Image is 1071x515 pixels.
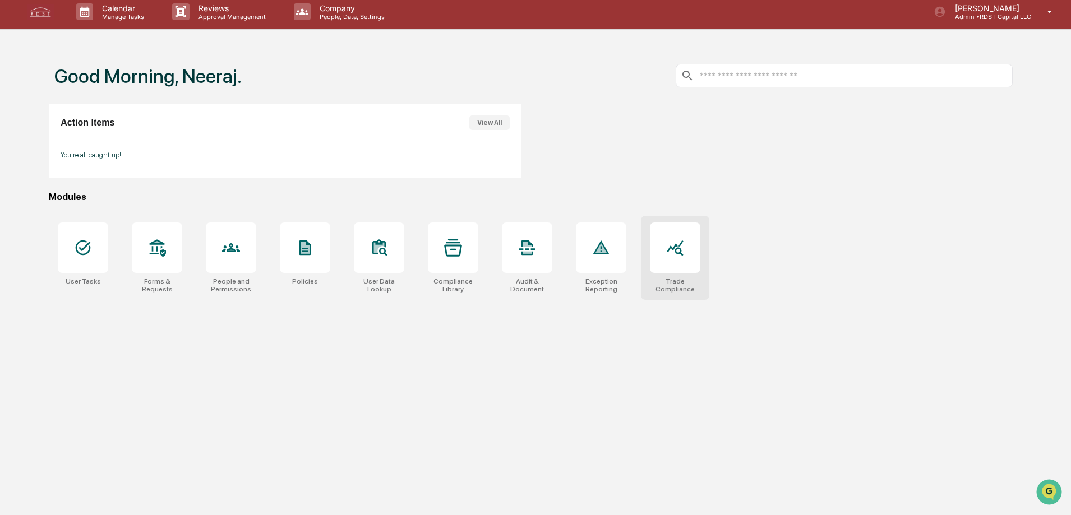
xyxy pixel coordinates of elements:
[132,277,182,293] div: Forms & Requests
[93,141,139,152] span: Attestations
[469,115,510,130] button: View All
[946,13,1031,21] p: Admin • RDST Capital LLC
[650,277,700,293] div: Trade Compliance
[79,189,136,198] a: Powered byPylon
[946,3,1031,13] p: [PERSON_NAME]
[22,141,72,152] span: Preclearance
[1035,478,1065,508] iframe: Open customer support
[22,163,71,174] span: Data Lookup
[190,3,271,13] p: Reviews
[292,277,318,285] div: Policies
[77,137,144,157] a: 🗄️Attestations
[81,142,90,151] div: 🗄️
[7,137,77,157] a: 🖐️Preclearance
[11,142,20,151] div: 🖐️
[93,3,150,13] p: Calendar
[11,86,31,106] img: 1746055101610-c473b297-6a78-478c-a979-82029cc54cd1
[112,190,136,198] span: Pylon
[27,4,54,20] img: logo
[66,277,101,285] div: User Tasks
[54,65,242,87] h1: Good Morning, Neeraj.
[7,158,75,178] a: 🔎Data Lookup
[576,277,626,293] div: Exception Reporting
[502,277,552,293] div: Audit & Document Logs
[38,86,184,97] div: Start new chat
[428,277,478,293] div: Compliance Library
[206,277,256,293] div: People and Permissions
[311,3,390,13] p: Company
[61,151,509,159] p: You're all caught up!
[11,24,204,41] p: How can we help?
[311,13,390,21] p: People, Data, Settings
[49,192,1013,202] div: Modules
[38,97,146,106] div: We're offline, we'll be back soon
[11,164,20,173] div: 🔎
[191,89,204,103] button: Start new chat
[93,13,150,21] p: Manage Tasks
[190,13,271,21] p: Approval Management
[61,118,114,128] h2: Action Items
[354,277,404,293] div: User Data Lookup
